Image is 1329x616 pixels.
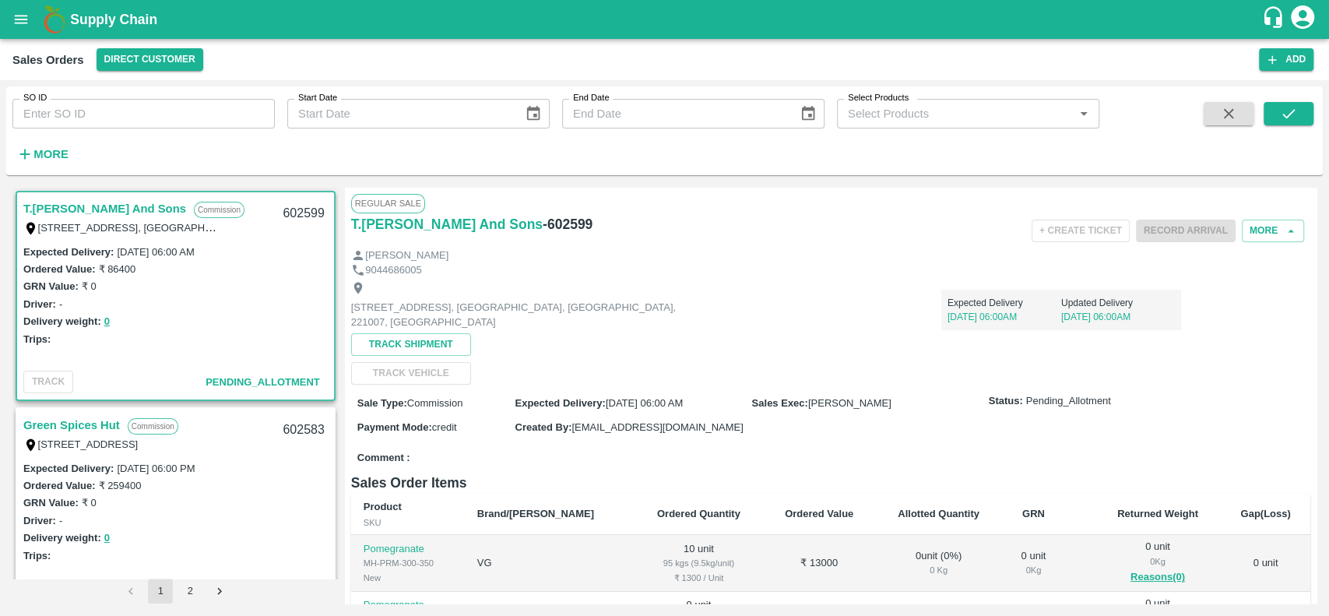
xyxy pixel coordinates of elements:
p: Expected Delivery [948,296,1061,310]
b: GRN [1022,508,1045,519]
label: [DATE] 06:00 PM [117,463,195,474]
nav: pagination navigation [116,579,234,604]
button: 0 [104,313,110,331]
label: Trips: [23,550,51,561]
button: Select DC [97,48,203,71]
span: [EMAIL_ADDRESS][DOMAIN_NAME] [571,421,743,433]
div: 95 kgs (9.5kg/unit) [646,556,751,570]
label: Driver: [23,515,56,526]
label: GRN Value: [23,497,79,509]
input: End Date [562,99,787,128]
span: [PERSON_NAME] [808,397,891,409]
div: 602599 [273,195,333,232]
b: Ordered Quantity [657,508,740,519]
p: Pomegranate [364,598,452,613]
button: Add [1259,48,1313,71]
b: Brand/[PERSON_NAME] [477,508,594,519]
a: Supply Chain [70,9,1261,30]
input: Select Products [842,104,1069,124]
label: Expected Delivery : [23,463,114,474]
button: Go to page 2 [178,579,202,604]
div: SKU [364,516,452,530]
button: page 1 [148,579,173,604]
label: - [59,298,62,310]
label: [STREET_ADDRESS] [38,438,139,450]
div: 0 Kg [888,563,990,577]
label: Ordered Value: [23,263,95,275]
p: [DATE] 06:00AM [1061,310,1175,324]
img: logo [39,4,70,35]
label: - [59,515,62,526]
p: 9044686005 [365,263,421,278]
input: Start Date [287,99,512,128]
div: 0 unit ( 0 %) [888,549,990,578]
label: Delivery weight: [23,532,101,544]
b: Gap(Loss) [1240,508,1290,519]
div: Sales Orders [12,50,84,70]
span: Regular Sale [351,194,425,213]
p: Updated Delivery [1061,296,1175,310]
div: New [364,571,452,585]
h6: - 602599 [543,213,592,235]
b: Supply Chain [70,12,157,27]
td: 10 unit [634,535,763,592]
span: [DATE] 06:00 AM [606,397,683,409]
label: Expected Delivery : [515,397,605,409]
p: [DATE] 06:00AM [948,310,1061,324]
label: ₹ 86400 [98,263,135,275]
button: Open [1074,104,1094,124]
b: Allotted Quantity [898,508,979,519]
label: ₹ 0 [82,280,97,292]
label: Expected Delivery : [23,246,114,258]
label: SO ID [23,92,47,104]
div: 0 unit [1107,540,1208,586]
div: 0 Kg [1014,563,1052,577]
td: 0 unit [1221,535,1310,592]
p: Commission [194,202,244,218]
span: Please dispatch the trip before ending [1136,224,1236,236]
div: account of current user [1289,3,1317,36]
button: Choose date [519,99,548,128]
label: Ordered Value: [23,480,95,491]
label: [DATE] 06:00 AM [117,246,194,258]
label: GRN Value: [23,280,79,292]
td: VG [465,535,635,592]
button: More [12,141,72,167]
label: [STREET_ADDRESS], [GEOGRAPHIC_DATA], [GEOGRAPHIC_DATA], 221007, [GEOGRAPHIC_DATA] [38,221,511,234]
label: ₹ 0 [82,497,97,509]
b: Product [364,501,402,512]
label: Sale Type : [357,397,407,409]
span: Commission [407,397,463,409]
b: Ordered Value [785,508,853,519]
p: [STREET_ADDRESS], [GEOGRAPHIC_DATA], [GEOGRAPHIC_DATA], 221007, [GEOGRAPHIC_DATA] [351,301,701,329]
label: ₹ 259400 [98,480,141,491]
span: credit [432,421,457,433]
span: Pending_Allotment [206,376,320,388]
div: 0 Kg [1107,554,1208,568]
div: MH-PRM-300-350 [364,556,452,570]
input: Enter SO ID [12,99,275,128]
div: ₹ 1300 / Unit [646,571,751,585]
label: Trips: [23,333,51,345]
label: Driver: [23,298,56,310]
a: T.[PERSON_NAME] And Sons [23,199,186,219]
td: ₹ 13000 [763,535,874,592]
button: Choose date [793,99,823,128]
p: Pomegranate [364,542,452,557]
button: Reasons(0) [1107,568,1208,586]
span: Pending_Allotment [1026,394,1111,409]
label: Start Date [298,92,337,104]
strong: More [33,148,69,160]
button: 0 [104,530,110,547]
p: [PERSON_NAME] [365,248,448,263]
p: Commission [128,418,178,435]
a: Green Spices Hut [23,415,120,435]
b: Returned Weight [1117,508,1198,519]
label: Delivery weight: [23,315,101,327]
label: End Date [573,92,609,104]
div: 602583 [273,412,333,449]
div: customer-support [1261,5,1289,33]
button: More [1242,220,1304,242]
label: Sales Exec : [752,397,808,409]
label: Select Products [848,92,909,104]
